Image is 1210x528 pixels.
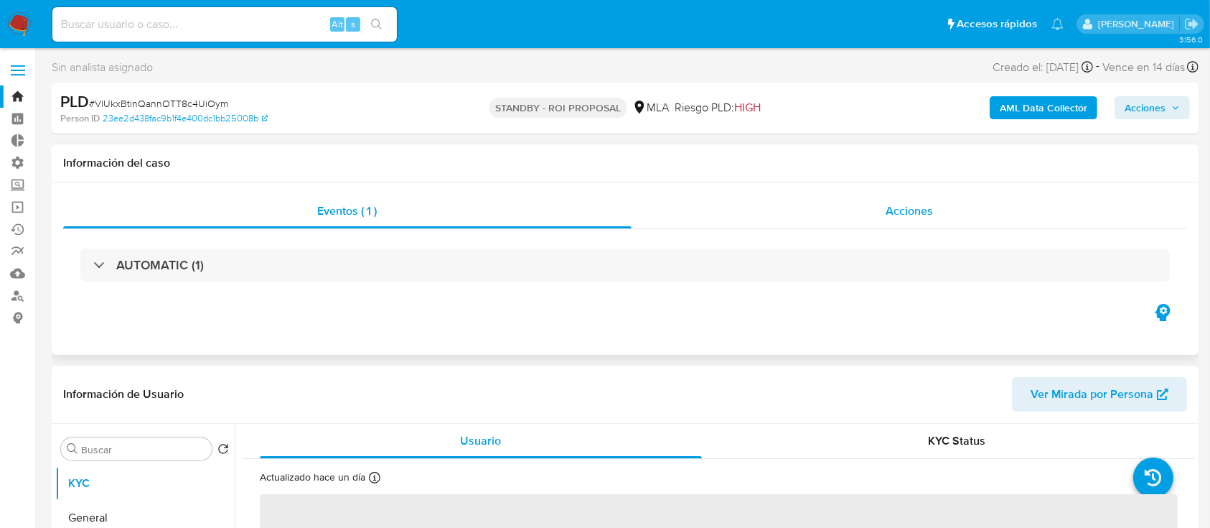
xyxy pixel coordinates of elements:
[928,432,985,449] span: KYC Status
[81,443,206,456] input: Buscar
[67,443,78,455] button: Buscar
[460,432,501,449] span: Usuario
[52,60,153,75] span: Sin analista asignado
[260,471,365,484] p: Actualizado hace un día
[1012,377,1187,412] button: Ver Mirada por Persona
[1115,96,1190,119] button: Acciones
[52,15,397,34] input: Buscar usuario o caso...
[60,112,100,125] b: Person ID
[317,203,377,219] span: Eventos ( 1 )
[675,100,761,116] span: Riesgo PLD:
[80,249,1170,282] div: AUTOMATIC (1)
[332,17,343,31] span: Alt
[990,96,1097,119] button: AML Data Collector
[632,100,669,116] div: MLA
[1102,60,1185,75] span: Vence en 14 días
[489,98,627,118] p: STANDBY - ROI PROPOSAL
[351,17,355,31] span: s
[116,257,204,273] h3: AUTOMATIC (1)
[886,203,933,219] span: Acciones
[63,156,1187,170] h1: Información del caso
[55,466,235,501] button: KYC
[734,99,761,116] span: HIGH
[89,96,228,111] span: # VlUkxBtinQannOTT8c4UiOym
[1031,377,1153,412] span: Ver Mirada por Persona
[217,443,229,459] button: Volver al orden por defecto
[993,57,1093,77] div: Creado el: [DATE]
[1051,18,1064,30] a: Notificaciones
[103,112,268,125] a: 23ee2d438fac9b1f4e400dc1bb25008b
[1125,96,1166,119] span: Acciones
[1096,57,1099,77] span: -
[1098,17,1179,31] p: emmanuel.vitiello@mercadolibre.com
[1000,96,1087,119] b: AML Data Collector
[63,387,184,402] h1: Información de Usuario
[1184,17,1199,32] a: Salir
[60,90,89,113] b: PLD
[362,14,391,34] button: search-icon
[957,17,1037,32] span: Accesos rápidos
